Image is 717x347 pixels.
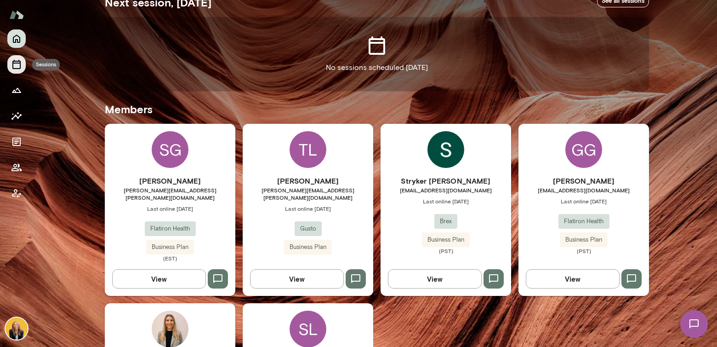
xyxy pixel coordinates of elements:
span: Last online [DATE] [105,205,235,212]
span: Flatiron Health [558,217,609,226]
button: Sessions [7,55,26,74]
span: Business Plan [146,243,194,252]
span: [EMAIL_ADDRESS][DOMAIN_NAME] [518,186,649,194]
span: (EST) [105,254,235,262]
span: [PERSON_NAME][EMAIL_ADDRESS][PERSON_NAME][DOMAIN_NAME] [243,186,373,201]
h6: Stryker [PERSON_NAME] [381,175,511,186]
span: Business Plan [422,235,470,244]
p: No sessions scheduled [DATE] [326,62,428,73]
button: Insights [7,107,26,125]
h6: [PERSON_NAME] [518,175,649,186]
span: [PERSON_NAME][EMAIL_ADDRESS][PERSON_NAME][DOMAIN_NAME] [105,186,235,201]
button: View [388,269,482,289]
button: Growth Plan [7,81,26,99]
span: Business Plan [560,235,608,244]
div: TL [290,131,326,168]
span: [EMAIL_ADDRESS][DOMAIN_NAME] [381,186,511,194]
h6: [PERSON_NAME] [243,175,373,186]
span: Last online [DATE] [381,197,511,205]
img: Leah Beltz [6,318,28,340]
button: Documents [7,133,26,151]
h6: [PERSON_NAME] [105,175,235,186]
span: Brex [434,217,457,226]
img: Stryker Mott [427,131,464,168]
span: Last online [DATE] [518,197,649,205]
img: Mento [9,6,24,23]
span: (PST) [518,247,649,254]
button: View [526,269,620,289]
span: Flatiron Health [145,224,196,233]
span: Business Plan [284,243,332,252]
button: Members [7,158,26,177]
div: GG [565,131,602,168]
button: Home [7,29,26,48]
span: Last online [DATE] [243,205,373,212]
span: Gusto [295,224,322,233]
span: (PST) [381,247,511,254]
h5: Members [105,102,649,116]
button: View [112,269,206,289]
div: Sessions [32,59,60,70]
button: View [250,269,344,289]
div: SG [152,131,188,168]
button: Client app [7,184,26,202]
